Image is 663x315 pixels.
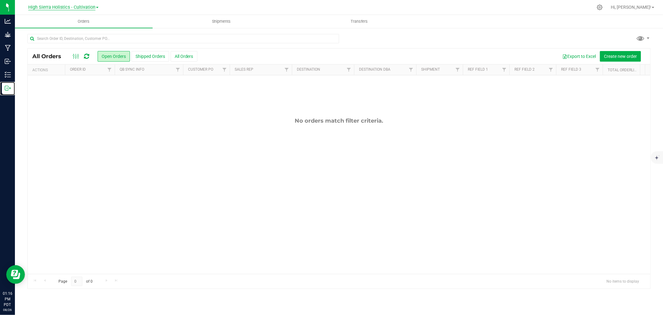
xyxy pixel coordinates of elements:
[53,277,98,286] span: Page of 0
[28,117,650,124] div: No orders match filter criteria.
[297,67,320,72] a: Destination
[173,64,183,75] a: Filter
[546,64,556,75] a: Filter
[219,64,230,75] a: Filter
[600,51,641,62] button: Create new order
[592,64,603,75] a: Filter
[5,18,11,24] inline-svg: Analytics
[342,19,376,24] span: Transfers
[153,15,290,28] a: Shipments
[27,34,339,43] input: Search Order ID, Destination, Customer PO...
[558,51,600,62] button: Export to Excel
[5,45,11,51] inline-svg: Manufacturing
[104,64,115,75] a: Filter
[32,53,67,60] span: All Orders
[15,15,153,28] a: Orders
[32,68,62,72] div: Actions
[601,277,644,286] span: No items to display
[5,31,11,38] inline-svg: Grow
[120,67,144,72] a: QB Sync Info
[28,5,95,10] span: High Sierra Holistics - Cultivation
[5,72,11,78] inline-svg: Inventory
[453,64,463,75] a: Filter
[70,67,86,72] a: Order ID
[596,4,604,10] div: Manage settings
[344,64,354,75] a: Filter
[5,85,11,91] inline-svg: Outbound
[204,19,239,24] span: Shipments
[98,51,130,62] button: Open Orders
[499,64,509,75] a: Filter
[608,68,641,72] a: Total Orderlines
[561,67,581,72] a: Ref Field 3
[611,5,651,10] span: Hi, [PERSON_NAME]!
[171,51,197,62] button: All Orders
[3,291,12,308] p: 01:16 PM PDT
[282,64,292,75] a: Filter
[359,67,390,72] a: Destination DBA
[3,308,12,312] p: 08/26
[188,67,213,72] a: Customer PO
[235,67,253,72] a: Sales Rep
[468,67,488,72] a: Ref Field 1
[604,54,637,59] span: Create new order
[5,58,11,64] inline-svg: Inbound
[290,15,428,28] a: Transfers
[70,19,98,24] span: Orders
[514,67,535,72] a: Ref Field 2
[131,51,169,62] button: Shipped Orders
[406,64,416,75] a: Filter
[421,67,440,72] a: Shipment
[6,265,25,284] iframe: Resource center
